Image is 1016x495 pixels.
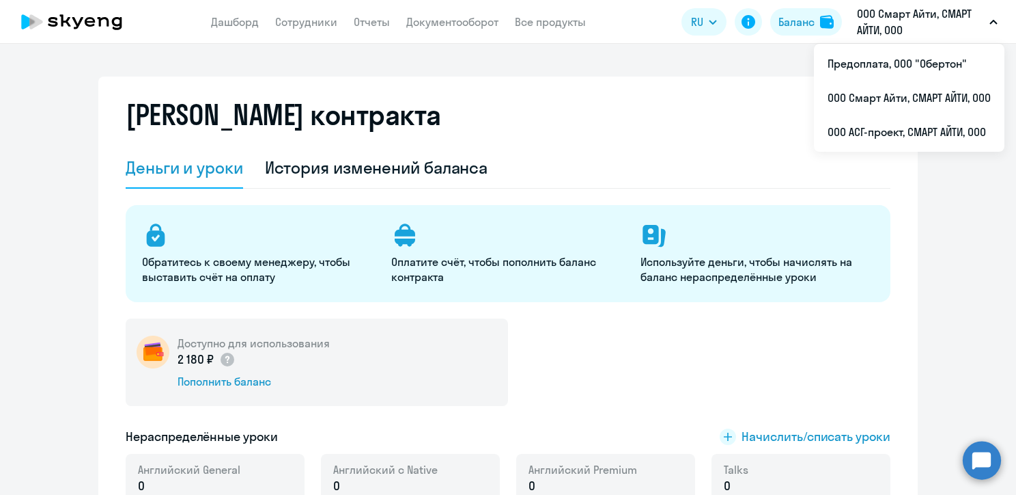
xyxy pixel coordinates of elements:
[178,336,330,351] h5: Доступно для использования
[138,477,145,495] span: 0
[406,15,498,29] a: Документооборот
[126,157,243,178] div: Деньги и уроки
[137,336,169,369] img: wallet-circle.png
[126,428,278,446] h5: Нераспределённые уроки
[142,254,375,284] p: Обратитесь к своему менеджеру, чтобы выставить счёт на оплату
[778,14,815,30] div: Баланс
[640,254,873,284] p: Используйте деньги, чтобы начислять на баланс нераспределённые уроки
[814,44,1004,152] ul: RU
[333,477,340,495] span: 0
[681,8,726,36] button: RU
[770,8,842,36] button: Балансbalance
[528,462,637,477] span: Английский Premium
[528,477,535,495] span: 0
[178,374,330,389] div: Пополнить баланс
[211,15,259,29] a: Дашборд
[742,428,890,446] span: Начислить/списать уроки
[820,15,834,29] img: balance
[265,157,488,178] div: История изменений баланса
[857,5,984,38] p: ООО Смарт Айти, СМАРТ АЙТИ, ООО
[691,14,703,30] span: RU
[333,462,438,477] span: Английский с Native
[391,254,624,284] p: Оплатите счёт, чтобы пополнить баланс контракта
[724,462,748,477] span: Talks
[126,98,441,131] h2: [PERSON_NAME] контракта
[275,15,337,29] a: Сотрудники
[515,15,586,29] a: Все продукты
[850,5,1004,38] button: ООО Смарт Айти, СМАРТ АЙТИ, ООО
[354,15,390,29] a: Отчеты
[724,477,731,495] span: 0
[138,462,240,477] span: Английский General
[178,351,236,369] p: 2 180 ₽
